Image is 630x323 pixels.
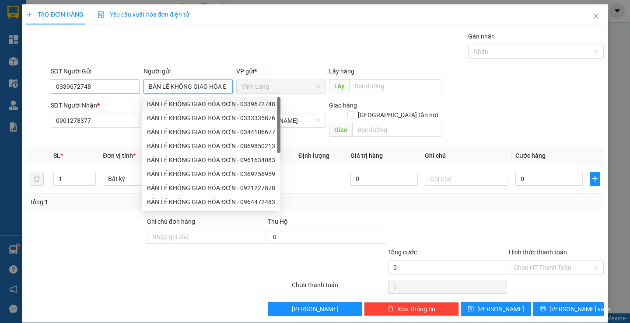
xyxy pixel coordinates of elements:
div: BÁN LẺ KHÔNG GIAO HÓA ĐƠN - 0333335876 [142,111,280,125]
span: close [592,13,599,20]
span: Thu Hộ [268,218,288,225]
span: delete [388,306,394,313]
span: printer [540,306,546,313]
button: Close [584,4,608,29]
div: BÁN LẺ KHÔNG GIAO HÓA ĐƠN - 0964472483 [147,197,275,207]
span: [PERSON_NAME] [292,304,339,314]
span: Nhận: [75,8,96,17]
div: BÁN LẺ KHÔNG GIAO HÓA ĐƠN - 0369256959 [147,169,275,179]
span: Gửi: [7,8,21,17]
span: Vĩnh Long [241,80,320,93]
div: BÁN LẺ KHÔNG GIAO HÓA ĐƠN - 0339672748 [142,97,280,111]
span: Bất kỳ [108,172,181,185]
button: plus [590,172,600,186]
div: Tổng: 1 [30,197,244,207]
button: deleteXóa Thông tin [364,302,459,316]
input: Ghi Chú [425,172,508,186]
span: [PERSON_NAME] và In [549,304,611,314]
div: BÁN LẺ KHÔNG GIAO HÓA ĐƠN - 0961634083 [142,153,280,167]
span: TẠO ĐƠN HÀNG [26,11,83,18]
span: TP. Hồ Chí Minh [241,114,320,127]
label: Hình thức thanh toán [509,249,567,256]
span: Giá trị hàng [350,152,383,159]
button: [PERSON_NAME] [268,302,363,316]
span: Đơn vị tính [103,152,136,159]
div: BÁN LẺ KHÔNG GIAO HÓA ĐƠN [7,18,69,49]
div: Chưa thanh toán [291,280,388,295]
input: 0 [350,172,418,186]
div: 0974119319 [7,49,69,62]
div: Vĩnh Long [7,7,69,18]
span: plus [26,11,32,17]
div: 0774867399 [75,39,145,51]
span: [PERSON_NAME] [477,304,524,314]
div: BÁN LẺ KHÔNG GIAO HÓA ĐƠN - 0344106677 [142,125,280,139]
div: BÁN LẺ KHÔNG GIAO HÓA ĐƠN - 0964472483 [142,195,280,209]
span: Cước hàng [515,152,546,159]
div: BÁN LẺ KHÔNG GIAO HÓA ĐƠN - 0869850213 [142,139,280,153]
span: plus [590,175,600,182]
span: Yêu cầu xuất hóa đơn điện tử [98,11,190,18]
label: Ghi chú đơn hàng [147,218,195,225]
span: Định lượng [298,152,329,159]
span: Tổng cước [388,249,417,256]
div: Người gửi [143,66,233,76]
div: TP. [PERSON_NAME] [75,7,145,28]
span: Xóa Thông tin [397,304,435,314]
input: Dọc đường [349,79,441,93]
div: BÁN LẺ KHÔNG GIAO HÓA ĐƠN - 0921227878 [147,183,275,193]
span: Lấy hàng [329,68,354,75]
div: KHÁNH [75,28,145,39]
div: BÁN LẺ KHÔNG GIAO HÓA ĐƠN - 0369256959 [142,167,280,181]
span: save [468,306,474,313]
div: BÁN LẺ KHÔNG GIAO HÓA ĐƠN - 0869850213 [147,141,275,151]
div: VP gửi [236,66,325,76]
span: Giao [329,123,352,137]
div: SĐT Người Nhận [51,101,140,110]
img: icon [98,11,105,18]
span: Lấy [329,79,349,93]
label: Gán nhãn [468,33,495,40]
span: [GEOGRAPHIC_DATA] tận nơi [354,110,441,120]
button: save[PERSON_NAME] [461,302,531,316]
div: BÁN LẺ KHÔNG GIAO HÓA ĐƠN - 0333335876 [147,113,275,123]
span: Giao hàng [329,102,357,109]
div: BÁN LẺ KHÔNG GIAO HÓA ĐƠN - 0921227878 [142,181,280,195]
div: BÁN LẺ KHÔNG GIAO HÓA ĐƠN - 0339672748 [147,99,275,109]
th: Ghi chú [421,147,512,164]
div: SĐT Người Gửi [51,66,140,76]
div: BÁN LẺ KHÔNG GIAO HÓA ĐƠN - 0961634083 [147,155,275,165]
input: Ghi chú đơn hàng [147,230,266,244]
div: BÁN LẺ KHÔNG GIAO HÓA ĐƠN - 0344106677 [147,127,275,137]
button: delete [30,172,44,186]
button: printer[PERSON_NAME] và In [533,302,603,316]
span: SL [53,152,60,159]
input: Dọc đường [352,123,441,137]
